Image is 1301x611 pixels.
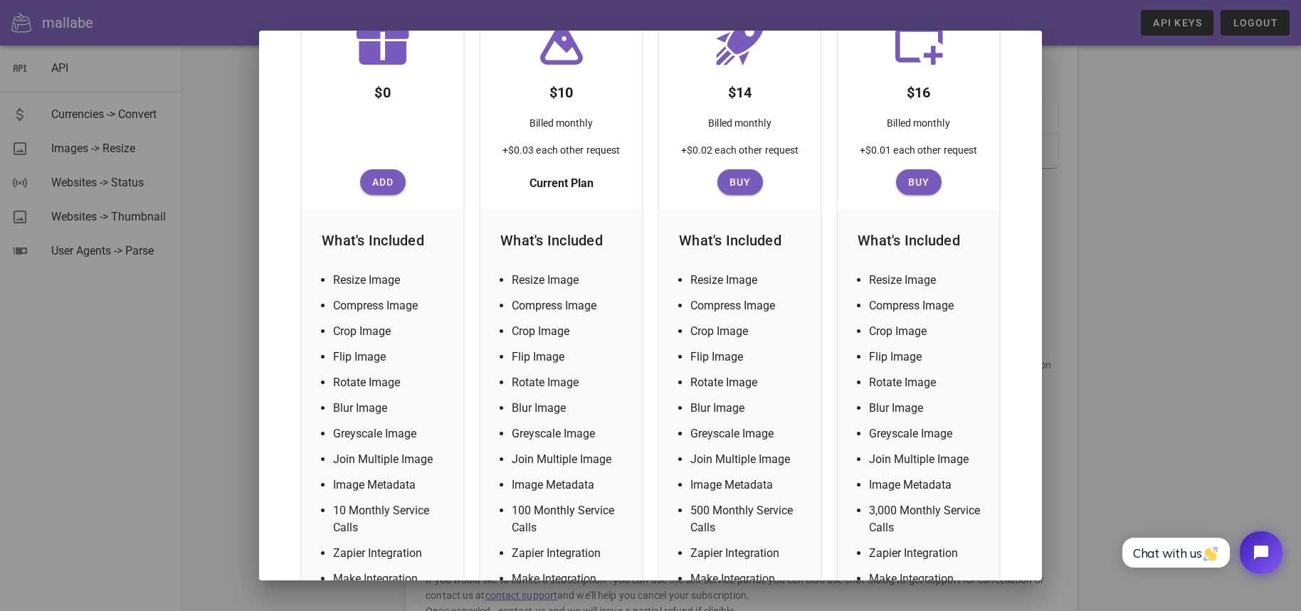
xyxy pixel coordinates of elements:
li: Rotate Image [512,374,628,391]
span: Buy [902,176,936,188]
li: Flip Image [512,349,628,366]
li: Resize Image [690,272,806,289]
li: Greyscale Image [512,425,628,442]
div: What's Included [668,218,812,263]
li: Greyscale Image [869,425,985,442]
div: What's Included [310,218,455,263]
button: Add [360,169,406,195]
li: Image Metadata [512,477,628,494]
div: Billed monthly [875,110,961,142]
li: Zapier Integration [869,545,985,562]
li: Resize Image [869,272,985,289]
li: Crop Image [869,323,985,340]
div: $14 [717,70,764,110]
li: Zapier Integration [512,545,628,562]
div: What's Included [489,218,633,263]
li: Flip Image [869,349,985,366]
li: Join Multiple Image [690,451,806,468]
li: Rotate Image [690,374,806,391]
li: Join Multiple Image [869,451,985,468]
li: Join Multiple Image [512,451,628,468]
div: +$0.03 each other request [491,142,632,169]
li: Resize Image [333,272,449,289]
li: Flip Image [690,349,806,366]
div: +$0.02 each other request [670,142,811,169]
li: Make Integration [512,570,628,588]
li: Make Integration [869,570,985,588]
li: Image Metadata [690,477,806,494]
button: Buy [896,169,942,195]
span: Add [366,176,400,188]
li: Blur Image [869,400,985,417]
li: Crop Image [333,323,449,340]
li: Make Integration [333,570,449,588]
li: Make Integration [690,570,806,588]
div: What's Included [846,218,991,263]
div: +$0.01 each other request [848,142,989,169]
li: Crop Image [690,323,806,340]
li: Image Metadata [333,477,449,494]
li: Rotate Image [869,374,985,391]
li: Resize Image [512,272,628,289]
li: Compress Image [333,297,449,314]
span: Current Plan [530,175,594,192]
li: Zapier Integration [690,545,806,562]
div: $16 [895,70,942,110]
li: 500 Monthly Service Calls [690,502,806,536]
button: Buy [717,169,763,195]
iframe: Tidio Chat [1107,519,1295,586]
li: Compress Image [690,297,806,314]
li: Rotate Image [333,374,449,391]
div: Billed monthly [697,110,782,142]
li: Image Metadata [869,477,985,494]
li: 10 Monthly Service Calls [333,502,449,536]
div: $10 [538,70,585,110]
li: Zapier Integration [333,545,449,562]
li: Greyscale Image [333,425,449,442]
li: Crop Image [512,323,628,340]
div: $0 [363,70,402,110]
li: Blur Image [333,400,449,417]
div: Billed monthly [518,110,604,142]
li: 100 Monthly Service Calls [512,502,628,536]
li: Greyscale Image [690,425,806,442]
li: 3,000 Monthly Service Calls [869,502,985,536]
li: Join Multiple Image [333,451,449,468]
li: Flip Image [333,349,449,366]
span: Buy [723,176,757,188]
li: Blur Image [512,400,628,417]
li: Compress Image [869,297,985,314]
li: Blur Image [690,400,806,417]
li: Compress Image [512,297,628,314]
